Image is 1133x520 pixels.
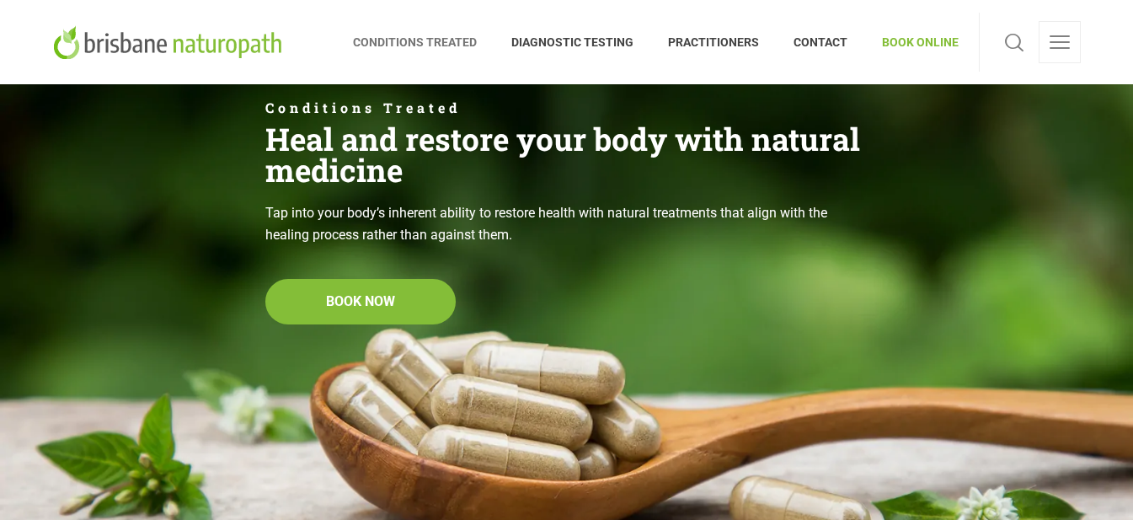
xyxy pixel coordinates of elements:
[494,13,651,72] a: DIAGNOSTIC TESTING
[353,13,494,72] a: CONDITIONS TREATED
[494,29,651,56] span: DIAGNOSTIC TESTING
[265,202,868,245] div: Tap into your body’s inherent ability to restore health with natural treatments that align with t...
[265,279,456,324] a: BOOK NOW
[651,13,777,72] a: PRACTITIONERS
[53,13,288,72] a: Brisbane Naturopath
[777,13,865,72] a: CONTACT
[865,13,959,72] a: BOOK ONLINE
[651,29,777,56] span: PRACTITIONERS
[777,29,865,56] span: CONTACT
[865,29,959,56] span: BOOK ONLINE
[326,291,395,313] span: BOOK NOW
[53,25,288,59] img: Brisbane Naturopath
[353,29,494,56] span: CONDITIONS TREATED
[265,101,868,115] span: Conditions Treated
[1000,21,1029,63] a: Search
[265,123,868,185] h2: Heal and restore your body with natural medicine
